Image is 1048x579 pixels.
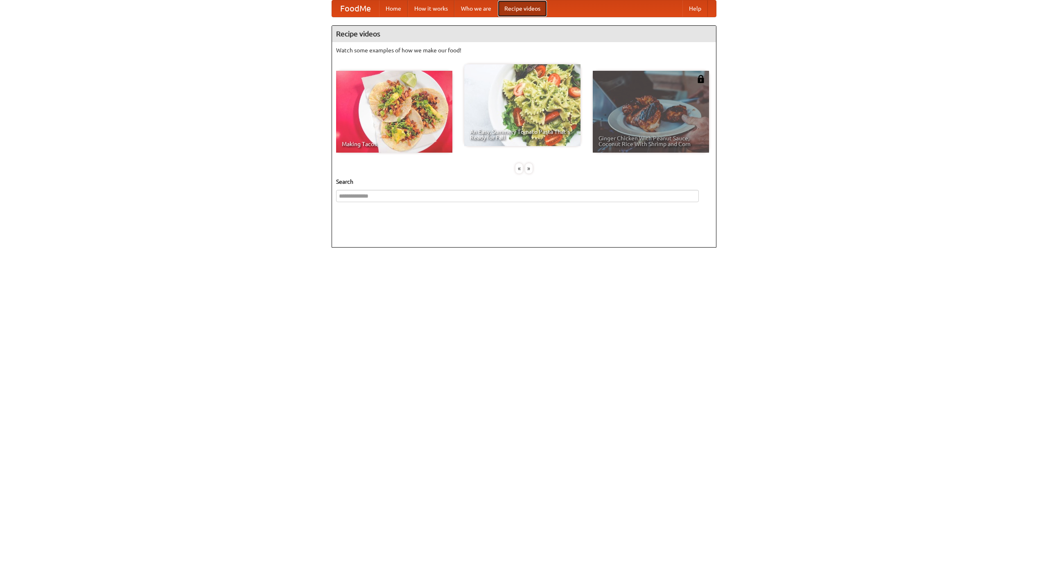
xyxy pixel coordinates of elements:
a: Who we are [454,0,498,17]
span: An Easy, Summery Tomato Pasta That's Ready for Fall [470,129,575,140]
a: Recipe videos [498,0,547,17]
a: FoodMe [332,0,379,17]
a: Home [379,0,408,17]
a: How it works [408,0,454,17]
h4: Recipe videos [332,26,716,42]
div: « [515,163,523,173]
a: An Easy, Summery Tomato Pasta That's Ready for Fall [464,64,580,146]
a: Help [682,0,708,17]
span: Making Tacos [342,141,447,147]
a: Making Tacos [336,71,452,153]
img: 483408.png [697,75,705,83]
div: » [525,163,533,173]
h5: Search [336,178,712,186]
p: Watch some examples of how we make our food! [336,46,712,54]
